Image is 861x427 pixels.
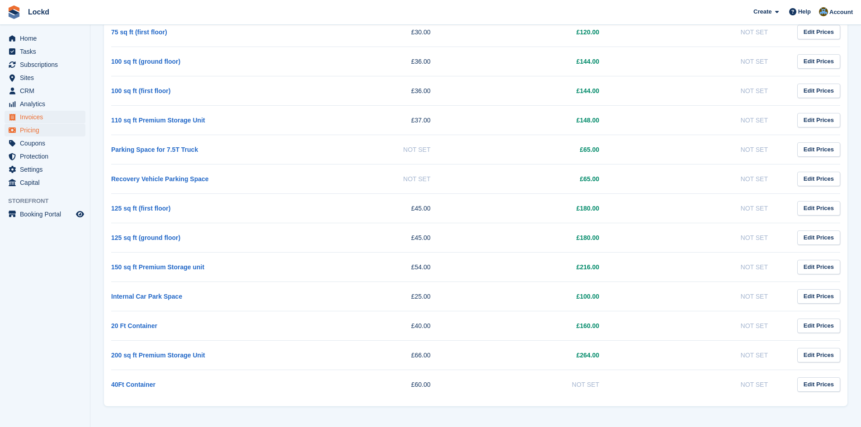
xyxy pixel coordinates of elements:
td: Not Set [617,164,786,193]
a: 110 sq ft Premium Storage Unit [111,117,205,124]
img: Paul Budding [819,7,828,16]
a: menu [5,163,85,176]
span: Tasks [20,45,74,58]
img: stora-icon-8386f47178a22dfd0bd8f6a31ec36ba5ce8667c1dd55bd0f319d3a0aa187defe.svg [7,5,21,19]
td: £148.00 [449,105,617,135]
a: 150 sq ft Premium Storage unit [111,263,204,271]
td: £180.00 [449,193,617,223]
td: Not Set [617,135,786,164]
span: Capital [20,176,74,189]
a: 20 Ft Container [111,322,157,329]
td: £45.00 [280,223,448,252]
a: 40Ft Container [111,381,155,388]
td: £25.00 [280,282,448,311]
td: £144.00 [449,47,617,76]
td: £60.00 [280,370,448,399]
span: Home [20,32,74,45]
a: Edit Prices [797,172,840,187]
a: 200 sq ft Premium Storage Unit [111,352,205,359]
a: menu [5,58,85,71]
a: Lockd [24,5,53,19]
td: Not Set [617,282,786,311]
span: Coupons [20,137,74,150]
span: Help [798,7,811,16]
span: Subscriptions [20,58,74,71]
td: £45.00 [280,193,448,223]
a: menu [5,208,85,221]
td: £65.00 [449,135,617,164]
td: £100.00 [449,282,617,311]
td: £160.00 [449,311,617,340]
td: £216.00 [449,252,617,282]
td: Not Set [617,223,786,252]
td: Not Set [617,47,786,76]
a: Edit Prices [797,201,840,216]
a: Edit Prices [797,319,840,333]
td: Not Set [280,135,448,164]
a: Edit Prices [797,377,840,392]
a: Parking Space for 7.5T Truck [111,146,198,153]
a: Edit Prices [797,348,840,363]
a: menu [5,150,85,163]
span: Analytics [20,98,74,110]
a: Edit Prices [797,84,840,99]
a: 75 sq ft (first floor) [111,28,167,36]
td: Not Set [449,370,617,399]
a: Edit Prices [797,260,840,275]
a: menu [5,137,85,150]
a: menu [5,71,85,84]
span: Protection [20,150,74,163]
a: 125 sq ft (first floor) [111,205,170,212]
td: £180.00 [449,223,617,252]
td: Not Set [617,76,786,105]
td: Not Set [617,370,786,399]
a: Edit Prices [797,54,840,69]
a: Preview store [75,209,85,220]
a: menu [5,176,85,189]
span: Account [829,8,853,17]
span: CRM [20,84,74,97]
a: menu [5,124,85,136]
td: £36.00 [280,47,448,76]
td: £65.00 [449,164,617,193]
a: Edit Prices [797,113,840,128]
td: Not Set [617,17,786,47]
a: Edit Prices [797,142,840,157]
a: Edit Prices [797,25,840,40]
span: Sites [20,71,74,84]
a: 125 sq ft (ground floor) [111,234,180,241]
a: menu [5,45,85,58]
td: £120.00 [449,17,617,47]
a: menu [5,111,85,123]
span: Pricing [20,124,74,136]
a: Recovery Vehicle Parking Space [111,175,209,183]
a: Edit Prices [797,230,840,245]
a: menu [5,98,85,110]
a: menu [5,84,85,97]
td: Not Set [617,252,786,282]
td: Not Set [617,105,786,135]
a: menu [5,32,85,45]
td: £54.00 [280,252,448,282]
td: £37.00 [280,105,448,135]
span: Create [753,7,772,16]
span: Booking Portal [20,208,74,221]
td: Not Set [617,340,786,370]
td: £144.00 [449,76,617,105]
a: 100 sq ft (first floor) [111,87,170,94]
td: £66.00 [280,340,448,370]
td: Not Set [617,311,786,340]
td: Not Set [617,193,786,223]
td: Not Set [280,164,448,193]
td: £40.00 [280,311,448,340]
span: Storefront [8,197,90,206]
td: £264.00 [449,340,617,370]
a: Edit Prices [797,289,840,304]
span: Invoices [20,111,74,123]
a: 100 sq ft (ground floor) [111,58,180,65]
a: Internal Car Park Space [111,293,182,300]
td: £30.00 [280,17,448,47]
td: £36.00 [280,76,448,105]
span: Settings [20,163,74,176]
